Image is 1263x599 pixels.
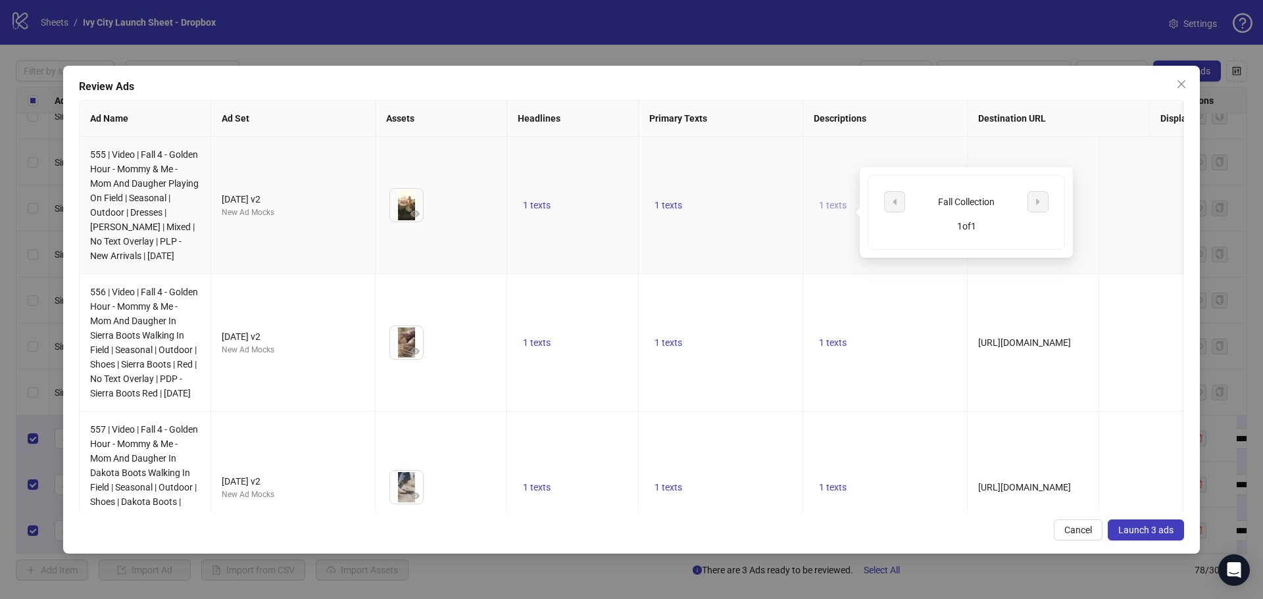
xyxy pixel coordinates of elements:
div: Open Intercom Messenger [1218,554,1250,586]
div: Fall Collection [912,195,1021,209]
div: New Ad Mocks [222,489,364,501]
span: eye [410,209,420,218]
img: Asset 1 [390,326,423,359]
button: Preview [407,488,423,504]
span: 557 | Video | Fall 4 - Golden Hour - Mommy & Me - Mom And Daugher In Dakota Boots Walking In Fiel... [90,424,198,550]
button: 1 texts [649,335,687,350]
th: Ad Set [211,101,376,137]
button: 1 texts [649,479,687,495]
div: [DATE] v2 [222,474,364,489]
div: 1 of 1 [884,219,1049,233]
th: Primary Texts [639,101,803,137]
span: 1 texts [655,482,682,492]
button: Cancel [1054,519,1102,540]
div: Review Ads [79,79,1184,95]
th: Destination URL [968,101,1150,137]
div: New Ad Mocks [222,344,364,356]
span: 556 | Video | Fall 4 - Golden Hour - Mommy & Me - Mom And Daugher In Sierra Boots Walking In Fiel... [90,287,198,398]
button: 1 texts [814,479,852,495]
button: 1 texts [814,197,852,213]
th: Ad Name [80,101,211,137]
img: Asset 1 [390,471,423,504]
span: Cancel [1064,525,1092,535]
span: 1 texts [819,337,847,348]
img: Asset 1 [390,189,423,222]
span: 1 texts [655,200,682,210]
button: 1 texts [518,335,556,350]
span: Launch 3 ads [1118,525,1174,535]
th: Descriptions [803,101,968,137]
span: [URL][DOMAIN_NAME] [978,482,1071,492]
button: Launch 3 ads [1108,519,1184,540]
button: Preview [407,343,423,359]
button: 1 texts [649,197,687,213]
span: close [1176,79,1187,89]
div: [DATE] v2 [222,192,364,206]
div: [DATE] v2 [222,329,364,344]
span: eye [410,491,420,500]
span: [URL][DOMAIN_NAME] [978,337,1071,348]
button: Preview [407,206,423,222]
span: 1 texts [819,482,847,492]
div: New Ad Mocks [222,206,364,219]
span: 555 | Video | Fall 4 - Golden Hour - Mommy & Me - Mom And Daugher Playing On Field | Seasonal | O... [90,149,199,261]
button: 1 texts [518,197,556,213]
span: eye [410,347,420,356]
th: Headlines [507,101,639,137]
span: 1 texts [523,200,551,210]
button: Close [1171,74,1192,95]
button: 1 texts [518,479,556,495]
span: 1 texts [523,482,551,492]
th: Assets [376,101,507,137]
button: 1 texts [814,335,852,350]
span: 1 texts [523,337,551,348]
span: 1 texts [655,337,682,348]
span: 1 texts [819,200,847,210]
